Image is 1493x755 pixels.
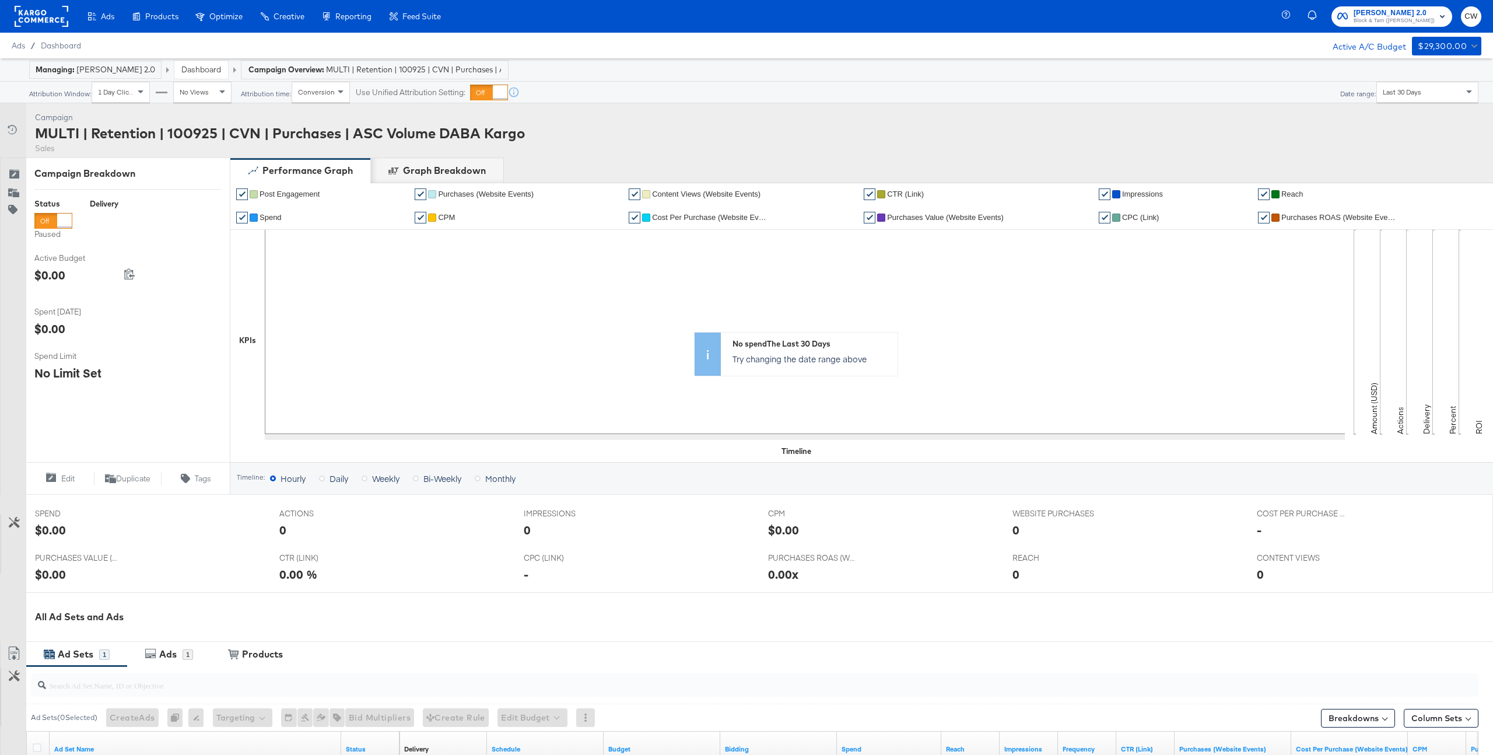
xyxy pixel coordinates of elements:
span: Reach [1281,190,1303,198]
button: [PERSON_NAME] 2.0Block & Tam ([PERSON_NAME]) [1331,6,1452,27]
span: Products [145,12,178,21]
span: Bi-Weekly [423,473,461,484]
a: The total amount spent to date. [842,744,937,754]
a: ✔ [629,188,640,200]
div: 0.00x [768,566,798,583]
span: No Views [180,88,209,96]
button: $29,300.00 [1412,37,1481,55]
span: Purchases ROAS (Website Events) [1281,213,1398,222]
span: Creative [274,12,304,21]
a: ✔ [415,188,426,200]
div: Ad Sets [58,648,93,661]
div: 1 [99,649,110,660]
a: Dashboard [41,41,81,50]
span: Daily [330,473,348,484]
span: REACH [1012,553,1100,564]
a: Shows the current state of your Ad Set. [346,744,395,754]
a: ✔ [864,212,875,223]
a: The average number of times your ad was served to each person. [1063,744,1112,754]
p: Try changing the date range above [733,353,892,365]
button: Edit [26,471,94,485]
span: Last 30 Days [1383,88,1421,96]
div: Attribution time: [240,90,292,98]
a: Shows the current budget of Ad Set. [608,744,716,754]
div: $0.00 [34,267,65,284]
span: 1 Day Clicks [98,88,136,96]
span: CW [1466,10,1477,23]
span: Monthly [485,473,516,484]
div: Attribution Window: [29,90,92,98]
div: $0.00 [35,522,66,539]
span: Optimize [209,12,243,21]
span: Block & Tam ([PERSON_NAME]) [1354,16,1435,26]
button: CW [1461,6,1481,27]
a: ✔ [864,188,875,200]
a: ✔ [236,212,248,223]
strong: Campaign Overview: [248,65,324,74]
span: [PERSON_NAME] 2.0 [1354,7,1435,19]
div: MULTI | Retention | 100925 | CVN | Purchases | ASC Volume DABA Kargo [35,123,525,143]
div: $0.00 [768,522,799,539]
a: Shows when your Ad Set is scheduled to deliver. [492,744,599,754]
span: Spent [DATE] [34,306,122,317]
div: No spend The Last 30 Days [733,338,892,349]
button: Tags [162,471,230,485]
a: ✔ [629,212,640,223]
div: No Limit Set [34,365,101,382]
div: 1 [183,649,193,660]
div: 0 [1012,522,1019,539]
a: ✔ [1258,212,1270,223]
a: The number of times a purchase was made tracked by your Custom Audience pixel on your website aft... [1179,744,1287,754]
a: The number of clicks received on a link in your ad divided by the number of impressions. [1121,744,1170,754]
span: SPEND [35,508,122,519]
span: Conversion [298,88,335,96]
span: Spend Limit [34,351,122,362]
span: CPC (Link) [1122,213,1159,222]
div: 0 [1257,566,1264,583]
span: Content Views (Website Events) [652,190,760,198]
span: Hourly [281,473,306,484]
div: Performance Graph [262,164,353,177]
span: Spend [260,213,282,222]
div: Timeline: [236,473,265,481]
span: CTR (Link) [887,190,924,198]
a: Your Ad Set name. [54,744,337,754]
span: Active Budget [34,253,122,264]
div: - [524,566,528,583]
strong: Managing: [36,65,75,74]
div: Graph Breakdown [403,164,486,177]
span: Ads [12,41,25,50]
span: / [25,41,41,50]
a: The average cost you've paid to have 1,000 impressions of your ad. [1413,744,1462,754]
div: Ads [159,648,177,661]
span: Edit [61,473,75,484]
div: Delivery [90,198,118,209]
span: WEBSITE PURCHASES [1012,508,1100,519]
span: Weekly [372,473,399,484]
a: The number of times your ad was served. On mobile apps an ad is counted as served the first time ... [1004,744,1053,754]
div: 0 [524,522,531,539]
span: Impressions [1122,190,1163,198]
a: ✔ [1258,188,1270,200]
span: CTR (LINK) [279,553,367,564]
span: CPC (LINK) [524,553,611,564]
a: ✔ [1099,212,1110,223]
div: 0 [1012,566,1019,583]
a: ✔ [1099,188,1110,200]
a: Dashboard [181,64,221,75]
div: $0.00 [34,320,65,337]
span: Duplicate [116,473,150,484]
div: Sales [35,143,525,154]
a: Reflects the ability of your Ad Set to achieve delivery based on ad states, schedule and budget. [404,744,429,754]
div: $29,300.00 [1418,39,1467,54]
div: - [1257,522,1261,539]
a: ✔ [236,188,248,200]
label: Paused [34,229,72,240]
label: Use Unified Attribution Setting: [356,87,465,98]
span: CONTENT VIEWS [1257,553,1344,564]
div: All Ad Sets and Ads [35,610,1493,624]
span: Purchases (Website Events) [438,190,534,198]
div: Products [242,648,283,661]
div: Ad Sets ( 0 Selected) [31,712,97,723]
